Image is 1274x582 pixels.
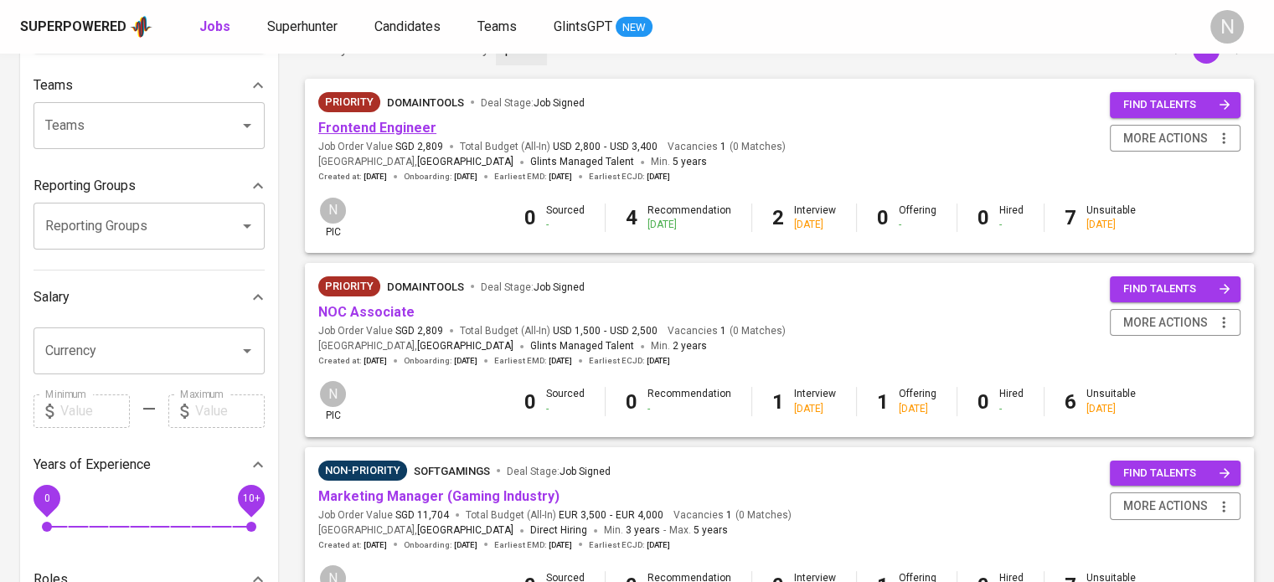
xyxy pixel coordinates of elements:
span: Min. [604,524,660,536]
span: [DATE] [454,171,477,183]
div: Recommendation [647,387,731,415]
button: Open [235,114,259,137]
span: - [610,508,612,523]
div: Offering [899,203,936,232]
span: - [663,523,666,539]
span: [GEOGRAPHIC_DATA] [417,338,513,355]
div: Pending Client’s Feedback [318,461,407,481]
p: Reporting Groups [34,176,136,196]
a: Superpoweredapp logo [20,14,152,39]
div: - [999,218,1024,232]
span: Earliest EMD : [494,355,572,367]
span: find talents [1123,464,1230,483]
span: DomainTools [387,281,464,293]
input: Value [60,394,130,428]
span: [GEOGRAPHIC_DATA] , [318,523,513,539]
p: Teams [34,75,73,95]
a: Candidates [374,17,444,38]
p: Salary [34,287,70,307]
a: Frontend Engineer [318,120,436,136]
span: 5 years [673,156,707,167]
b: 1 [877,390,889,414]
span: Non-Priority [318,462,407,479]
div: Reporting Groups [34,169,265,203]
div: Sourced [546,387,585,415]
span: Earliest EMD : [494,539,572,551]
div: Superpowered [20,18,126,37]
span: Job Order Value [318,140,443,154]
span: GlintsGPT [554,18,612,34]
span: 3 years [626,524,660,536]
b: 6 [1065,390,1076,414]
span: 10+ [242,492,260,503]
span: Created at : [318,355,387,367]
span: more actions [1123,312,1208,333]
b: 0 [524,390,536,414]
div: - [647,402,731,416]
span: Vacancies ( 0 Matches ) [673,508,792,523]
div: Salary [34,281,265,314]
div: Offering [899,387,936,415]
button: more actions [1110,309,1240,337]
span: Candidates [374,18,441,34]
span: Deal Stage : [481,97,585,109]
span: Deal Stage : [481,281,585,293]
span: [DATE] [364,355,387,367]
span: Job Order Value [318,324,443,338]
span: Priority [318,278,380,295]
button: find talents [1110,276,1240,302]
div: Sourced [546,203,585,232]
span: Glints Managed Talent [530,340,634,352]
span: 0 [44,492,49,503]
span: [DATE] [549,355,572,367]
span: 5 years [694,524,728,536]
b: Jobs [199,18,230,34]
span: Job Order Value [318,508,449,523]
span: [DATE] [549,171,572,183]
span: USD 3,400 [610,140,658,154]
div: [DATE] [794,218,836,232]
span: Total Budget (All-In) [460,140,658,154]
span: Created at : [318,171,387,183]
span: DomainTools [387,96,464,109]
span: SGD 2,809 [395,140,443,154]
span: Earliest ECJD : [589,539,670,551]
span: find talents [1123,280,1230,299]
div: Interview [794,387,836,415]
b: 0 [877,206,889,229]
a: Superhunter [267,17,341,38]
span: SGD 11,704 [395,508,449,523]
div: Teams [34,69,265,102]
img: app logo [130,14,152,39]
b: 4 [626,206,637,229]
div: - [899,218,936,232]
span: [DATE] [364,171,387,183]
span: [GEOGRAPHIC_DATA] , [318,338,513,355]
span: USD 2,500 [610,324,658,338]
div: pic [318,196,348,239]
div: Interview [794,203,836,232]
div: N [1210,10,1244,44]
span: Created at : [318,539,387,551]
span: Earliest ECJD : [589,171,670,183]
span: Onboarding : [404,355,477,367]
div: [DATE] [1086,218,1136,232]
span: USD 2,800 [553,140,601,154]
span: [DATE] [454,539,477,551]
div: [DATE] [794,402,836,416]
span: Total Budget (All-In) [460,324,658,338]
input: Value [195,394,265,428]
span: 1 [718,324,726,338]
button: more actions [1110,492,1240,520]
span: [DATE] [364,539,387,551]
span: Total Budget (All-In) [466,508,663,523]
button: find talents [1110,461,1240,487]
span: [DATE] [647,171,670,183]
span: Vacancies ( 0 Matches ) [668,324,786,338]
span: 2 years [673,340,707,352]
span: Direct Hiring [530,524,587,536]
span: more actions [1123,128,1208,149]
b: 7 [1065,206,1076,229]
span: - [604,140,606,154]
span: EUR 4,000 [616,508,663,523]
